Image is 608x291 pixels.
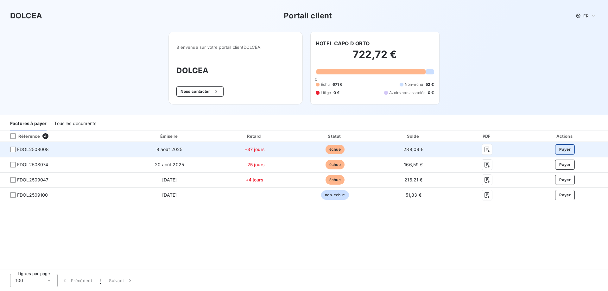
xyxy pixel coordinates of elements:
[5,133,40,139] div: Référence
[332,82,343,87] span: 671 €
[96,274,105,287] button: 1
[17,192,48,198] span: FDOL2509100
[326,145,345,154] span: échue
[321,190,349,200] span: non-échue
[54,117,96,130] div: Tous les documents
[296,133,373,139] div: Statut
[453,133,521,139] div: PDF
[162,192,177,198] span: [DATE]
[316,48,434,67] h2: 722,72 €
[176,65,295,76] h3: DOLCEA
[555,175,575,185] button: Payer
[17,161,48,168] span: FDOL2508074
[17,177,49,183] span: FDOL2509047
[215,133,294,139] div: Retard
[523,133,607,139] div: Actions
[326,175,345,185] span: échue
[321,82,330,87] span: Échu
[406,192,421,198] span: 51,83 €
[333,90,339,96] span: 0 €
[376,133,451,139] div: Solde
[284,10,332,22] h3: Portail client
[315,77,317,82] span: 0
[244,162,265,167] span: +25 jours
[244,147,265,152] span: +37 jours
[555,144,575,155] button: Payer
[100,277,101,284] span: 1
[155,162,184,167] span: 20 août 2025
[246,177,263,182] span: +4 jours
[17,146,49,153] span: FDOL2508008
[321,90,331,96] span: Litige
[555,160,575,170] button: Payer
[389,90,425,96] span: Avoirs non associés
[58,274,96,287] button: Précédent
[316,40,370,47] h6: HOTEL CAPO D ORTO
[10,117,47,130] div: Factures à payer
[176,45,295,50] span: Bienvenue sur votre portail client DOLCEA .
[42,133,48,139] span: 4
[405,82,423,87] span: Non-échu
[105,274,137,287] button: Suivant
[126,133,212,139] div: Émise le
[10,10,42,22] h3: DOLCEA
[555,190,575,200] button: Payer
[428,90,434,96] span: 0 €
[326,160,345,169] span: échue
[162,177,177,182] span: [DATE]
[176,86,223,97] button: Nous contacter
[404,177,422,182] span: 216,21 €
[404,162,423,167] span: 166,59 €
[426,82,434,87] span: 52 €
[16,277,23,284] span: 100
[583,13,588,18] span: FR
[403,147,423,152] span: 288,09 €
[156,147,183,152] span: 8 août 2025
